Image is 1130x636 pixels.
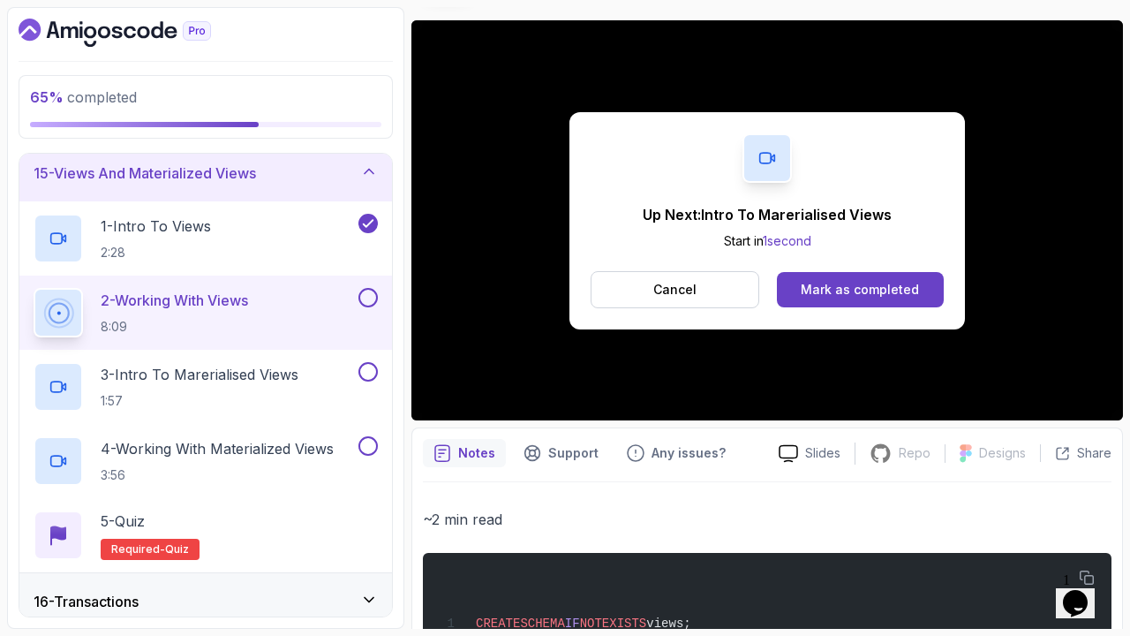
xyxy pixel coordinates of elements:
[19,573,392,630] button: 16-Transactions
[34,214,378,263] button: 1-Intro To Views2:28
[548,444,599,462] p: Support
[19,19,252,47] a: Dashboard
[101,392,298,410] p: 1:57
[411,20,1123,420] iframe: 2 - Working With Views
[899,444,930,462] p: Repo
[520,617,564,631] span: SCHEMA
[476,617,520,631] span: CREATE
[653,281,697,299] p: Cancel
[643,204,892,225] p: Up Next: Intro To Marerialised Views
[458,444,495,462] p: Notes
[34,362,378,412] button: 3-Intro To Marerialised Views1:57
[979,444,1026,462] p: Designs
[777,272,944,307] button: Mark as completed
[19,145,392,201] button: 15-Views And Materialized Views
[101,364,298,385] p: 3 - Intro To Marerialised Views
[34,591,139,612] h3: 16 - Transactions
[34,436,378,486] button: 4-Working With Materialized Views3:56
[602,617,646,631] span: EXISTS
[30,88,64,106] span: 65 %
[616,439,736,467] button: Feedback button
[1077,444,1111,462] p: Share
[801,281,919,299] div: Mark as completed
[111,542,165,556] span: Required-
[565,617,580,631] span: IF
[34,288,378,337] button: 2-Working With Views8:09
[643,232,892,250] p: Start in
[101,511,145,532] p: 5 - Quiz
[765,444,855,463] a: Slides
[101,318,248,336] p: 8:09
[591,271,759,308] button: Cancel
[646,617,690,631] span: views;
[34,511,378,560] button: 5-QuizRequired-quiz
[423,507,1111,532] p: ~2 min read
[101,244,211,261] p: 2:28
[30,88,137,106] span: completed
[513,439,609,467] button: Support button
[423,439,506,467] button: notes button
[652,444,726,462] p: Any issues?
[580,617,602,631] span: NOT
[763,233,811,248] span: 1 second
[34,163,256,184] h3: 15 - Views And Materialized Views
[101,216,211,237] p: 1 - Intro To Views
[1040,444,1111,462] button: Share
[165,542,189,556] span: quiz
[101,438,334,459] p: 4 - Working With Materialized Views
[101,290,248,311] p: 2 - Working With Views
[1056,565,1112,618] iframe: chat widget
[805,444,840,462] p: Slides
[101,466,334,484] p: 3:56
